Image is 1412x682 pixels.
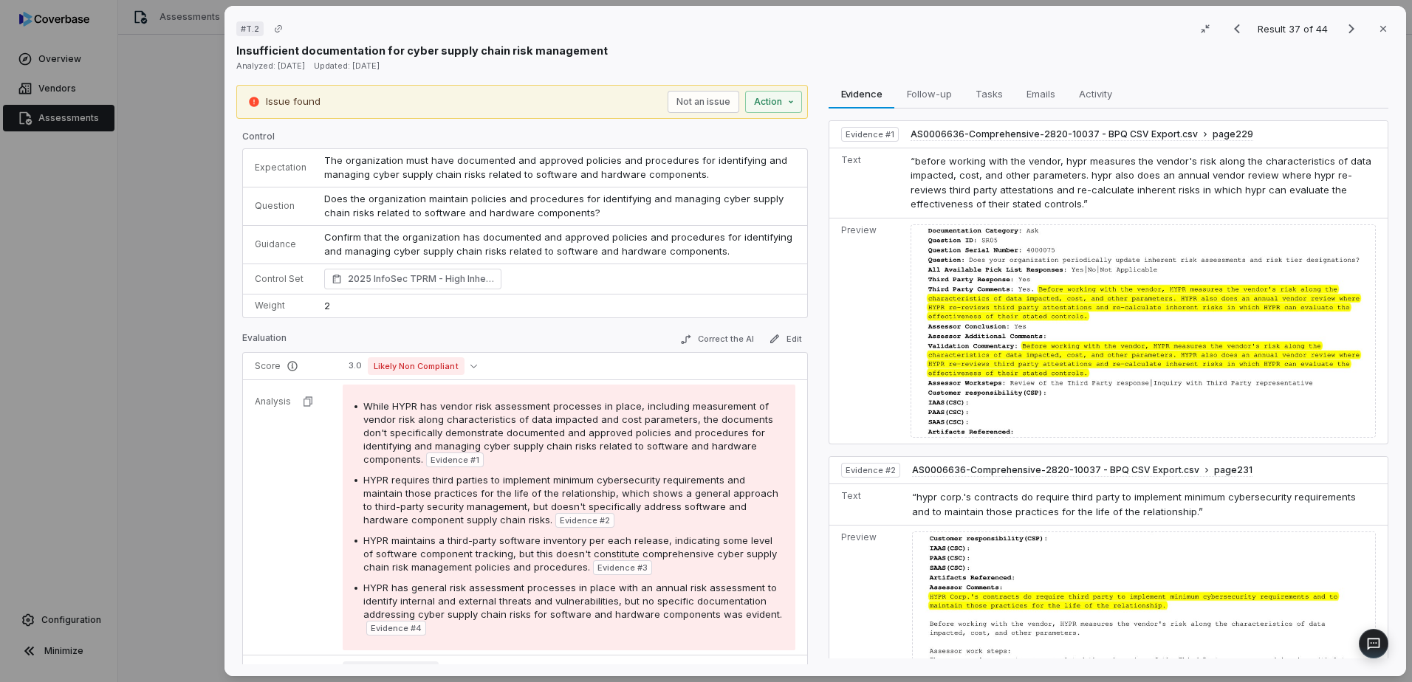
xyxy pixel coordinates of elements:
span: Evidence # 3 [597,562,648,573]
p: Issue found [266,94,321,109]
button: Correct the AI [674,331,760,348]
span: page 229 [1213,128,1253,140]
p: Control Set [255,273,306,285]
span: Incomplete response [343,661,439,676]
td: Text [829,484,906,526]
button: Copy link [265,15,292,42]
span: 2025 InfoSec TPRM - High Inherent Risk (TruSight Supported) Threat Management [348,272,494,286]
span: AS0006636-Comprehensive-2820-10037 - BPQ CSV Export.csv [912,464,1199,476]
span: 2 [324,300,330,311]
span: The organization must have documented and approved policies and procedures for identifying and ma... [324,154,790,181]
span: Evidence # 4 [371,622,422,634]
p: Guidance [255,238,306,250]
span: Analyzed: [DATE] [236,61,305,71]
td: Preview [829,526,906,676]
p: Evaluation [242,332,287,350]
span: Evidence # 2 [560,514,610,526]
span: Follow-up [901,84,958,103]
button: AS0006636-Comprehensive-2820-10037 - BPQ CSV Export.csvpage229 [911,128,1253,141]
span: Emails [1021,84,1061,103]
span: Updated: [DATE] [314,61,380,71]
button: Next result [1337,20,1366,38]
p: Category [255,663,325,675]
span: page 231 [1214,464,1252,476]
button: Edit [763,330,808,348]
span: Likely Non Compliant [368,357,465,375]
span: Evidence # 1 [846,128,894,140]
button: 3.0Likely Non Compliant [343,357,483,375]
p: Question [255,200,306,212]
p: Result 37 of 44 [1258,21,1331,37]
p: Insufficient documentation for cyber supply chain risk management [236,43,608,58]
span: “before working with the vendor, hypr measures the vendor's risk along the characteristics of dat... [911,155,1371,210]
span: Tasks [970,84,1009,103]
span: “hypr corp.'s contracts do require third party to implement minimum cybersecurity requirements an... [912,491,1356,517]
p: Analysis [255,396,291,407]
span: HYPR has general risk assessment processes in place with an annual risk assessment to identify in... [363,582,782,620]
td: Preview [829,218,905,444]
span: Evidence [835,84,888,103]
p: Weight [255,300,306,311]
button: AS0006636-Comprehensive-2820-10037 - BPQ CSV Export.csvpage231 [912,464,1252,477]
td: Text [829,148,905,218]
span: AS0006636-Comprehensive-2820-10037 - BPQ CSV Export.csv [911,128,1198,140]
button: Action [745,91,802,113]
p: Score [255,360,325,372]
p: Expectation [255,162,306,173]
span: Does the organization maintain policies and procedures for identifying and managing cyber supply ... [324,193,786,219]
button: Not an issue [668,91,739,113]
span: Evidence # 1 [431,454,479,466]
button: Previous result [1222,20,1252,38]
span: # T.2 [241,23,259,35]
p: Control [242,131,808,148]
span: Evidence # 2 [846,464,896,476]
p: Confirm that the organization has documented and approved policies and procedures for identifying... [324,230,795,259]
span: HYPR maintains a third-party software inventory per each release, indicating some level of softwa... [363,534,777,573]
span: While HYPR has vendor risk assessment processes in place, including measurement of vendor risk al... [363,400,773,465]
span: Activity [1073,84,1118,103]
span: HYPR requires third parties to implement minimum cybersecurity requirements and maintain those pr... [363,474,778,526]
